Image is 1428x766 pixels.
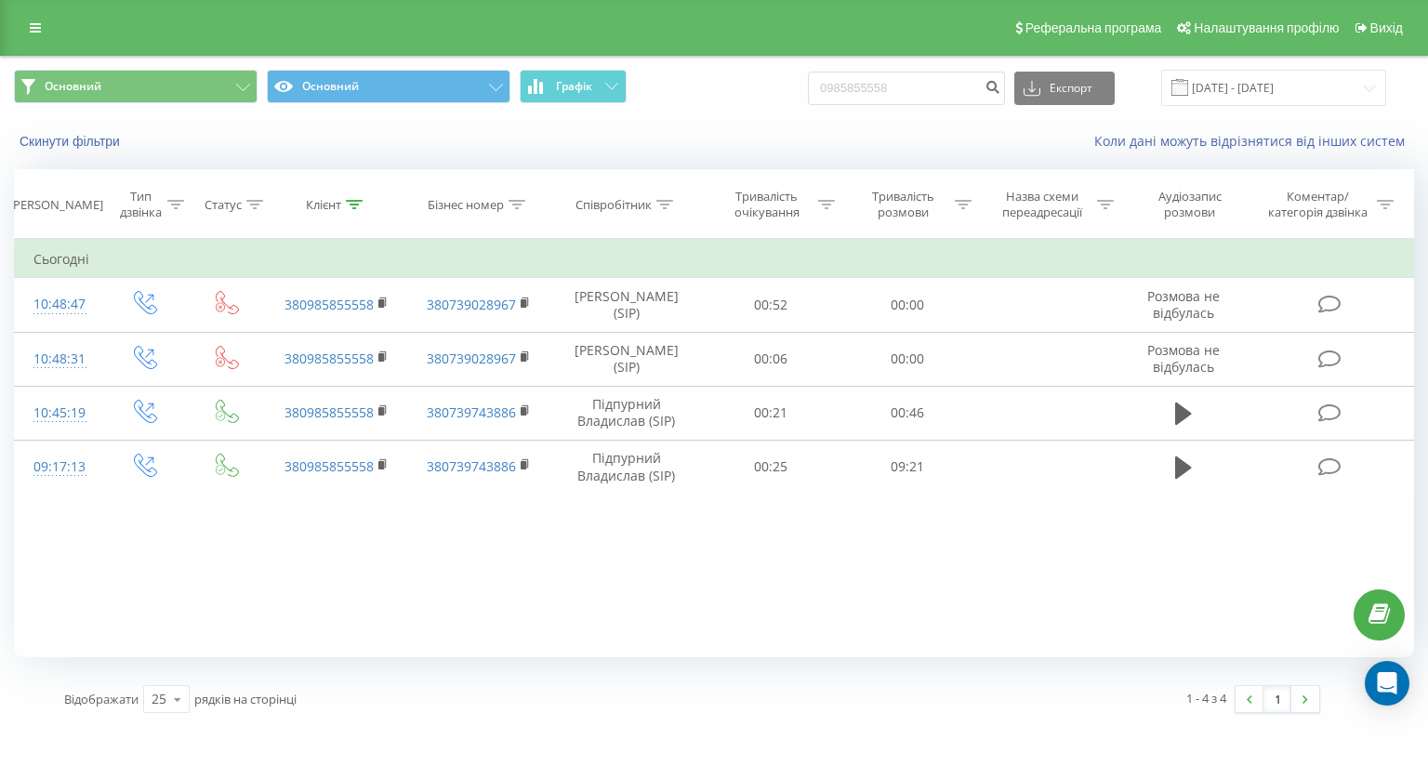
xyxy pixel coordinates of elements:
[703,332,840,386] td: 00:06
[1025,20,1162,35] span: Реферальна програма
[1186,689,1226,707] div: 1 - 4 з 4
[856,189,950,220] div: Тривалість розмови
[428,197,504,213] div: Бізнес номер
[14,70,258,103] button: Основний
[549,332,703,386] td: [PERSON_NAME] (SIP)
[1094,132,1414,150] a: Коли дані можуть відрізнятися вiд інших систем
[64,691,139,707] span: Відображати
[118,189,163,220] div: Тип дзвінка
[33,341,84,377] div: 10:48:31
[549,278,703,332] td: [PERSON_NAME] (SIP)
[45,79,101,94] span: Основний
[840,440,976,494] td: 09:21
[1365,661,1409,706] div: Open Intercom Messenger
[549,440,703,494] td: Підпурний Владислав (SIP)
[427,296,516,313] a: 380739028967
[556,80,592,93] span: Графік
[549,386,703,440] td: Підпурний Владислав (SIP)
[808,72,1005,105] input: Пошук за номером
[1263,686,1291,712] a: 1
[33,395,84,431] div: 10:45:19
[1370,20,1403,35] span: Вихід
[427,457,516,475] a: 380739743886
[33,286,84,323] div: 10:48:47
[703,440,840,494] td: 00:25
[33,449,84,485] div: 09:17:13
[1147,287,1220,322] span: Розмова не відбулась
[15,241,1414,278] td: Сьогодні
[284,403,374,421] a: 380985855558
[14,133,129,150] button: Скинути фільтри
[1135,189,1245,220] div: Аудіозапис розмови
[840,278,976,332] td: 00:00
[9,197,103,213] div: [PERSON_NAME]
[205,197,242,213] div: Статус
[840,332,976,386] td: 00:00
[1147,341,1220,376] span: Розмова не відбулась
[1263,189,1372,220] div: Коментар/категорія дзвінка
[427,403,516,421] a: 380739743886
[575,197,652,213] div: Співробітник
[284,457,374,475] a: 380985855558
[993,189,1092,220] div: Назва схеми переадресації
[703,278,840,332] td: 00:52
[720,189,813,220] div: Тривалість очікування
[840,386,976,440] td: 00:46
[427,350,516,367] a: 380739028967
[284,350,374,367] a: 380985855558
[194,691,297,707] span: рядків на сторінці
[267,70,510,103] button: Основний
[1194,20,1339,35] span: Налаштування профілю
[1014,72,1115,105] button: Експорт
[703,386,840,440] td: 00:21
[520,70,627,103] button: Графік
[284,296,374,313] a: 380985855558
[152,690,166,708] div: 25
[306,197,341,213] div: Клієнт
